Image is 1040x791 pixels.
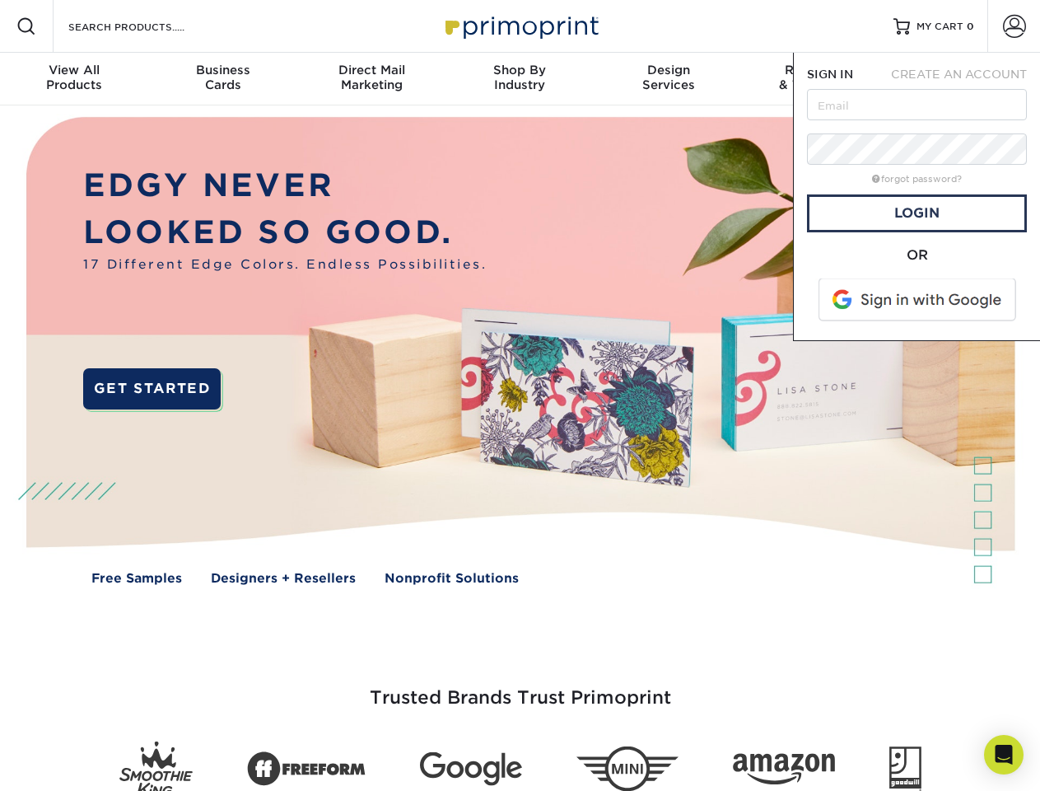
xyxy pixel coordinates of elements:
span: Business [148,63,296,77]
a: Login [807,194,1027,232]
span: 0 [967,21,974,32]
span: MY CART [916,20,963,34]
span: Design [595,63,743,77]
p: LOOKED SO GOOD. [83,209,487,256]
a: forgot password? [872,174,962,185]
div: Industry [445,63,594,92]
div: Services [595,63,743,92]
p: EDGY NEVER [83,162,487,209]
img: Goodwill [889,747,921,791]
span: Direct Mail [297,63,445,77]
div: OR [807,246,1027,265]
a: GET STARTED [83,368,221,410]
span: CREATE AN ACCOUNT [891,68,1027,81]
a: Nonprofit Solutions [385,569,519,588]
a: BusinessCards [148,53,296,105]
img: Amazon [733,754,835,785]
a: Direct MailMarketing [297,53,445,105]
img: Google [420,752,522,786]
span: Shop By [445,63,594,77]
div: Open Intercom Messenger [984,735,1024,775]
a: Designers + Resellers [211,569,356,588]
div: Marketing [297,63,445,92]
div: & Templates [743,63,891,92]
input: Email [807,89,1027,120]
input: SEARCH PRODUCTS..... [67,16,227,36]
span: 17 Different Edge Colors. Endless Possibilities. [83,255,487,274]
a: Free Samples [91,569,182,588]
span: Resources [743,63,891,77]
span: SIGN IN [807,68,853,81]
a: DesignServices [595,53,743,105]
h3: Trusted Brands Trust Primoprint [39,648,1002,728]
img: Primoprint [438,8,603,44]
div: Cards [148,63,296,92]
a: Resources& Templates [743,53,891,105]
a: Shop ByIndustry [445,53,594,105]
